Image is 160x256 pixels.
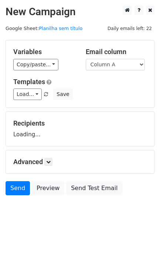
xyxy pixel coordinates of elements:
h5: Variables [13,48,75,56]
a: Preview [32,181,64,195]
a: Send [6,181,30,195]
a: Send Test Email [66,181,122,195]
h5: Advanced [13,158,147,166]
span: Daily emails left: 22 [105,24,154,33]
h5: Recipients [13,119,147,127]
a: Load... [13,89,42,100]
small: Google Sheet: [6,26,82,31]
a: Copy/paste... [13,59,58,70]
a: Templates [13,78,45,86]
div: Loading... [13,119,147,139]
button: Save [53,89,72,100]
h2: New Campaign [6,6,154,18]
h5: Email column [86,48,147,56]
a: Planilha sem título [39,26,82,31]
a: Daily emails left: 22 [105,26,154,31]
